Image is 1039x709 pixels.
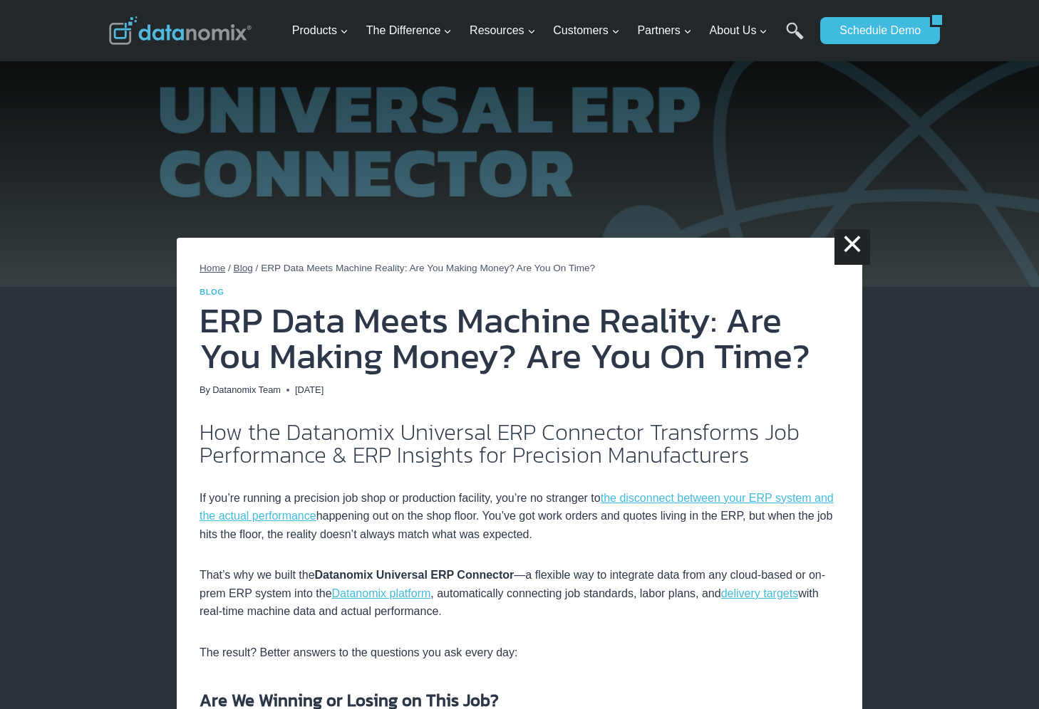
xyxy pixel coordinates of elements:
[834,229,870,265] a: ×
[200,644,839,662] p: The result? Better answers to the questions you ask every day:
[234,263,253,273] a: Blog
[366,21,453,40] span: The Difference
[200,303,839,374] h1: ERP Data Meets Machine Reality: Are You Making Money? Are You On Time?
[200,566,839,621] p: That’s why we built the —a flexible way to integrate data from any cloud-based or on-prem ERP sys...
[256,263,259,273] span: /
[710,21,768,40] span: About Us
[228,263,231,273] span: /
[109,16,252,45] img: Datanomix
[315,569,515,581] strong: Datanomix Universal ERP Connector
[200,383,210,397] span: By
[286,8,814,54] nav: Primary Navigation
[200,261,839,276] nav: Breadcrumbs
[637,21,691,40] span: Partners
[553,21,619,40] span: Customers
[470,21,535,40] span: Resources
[261,263,595,273] span: ERP Data Meets Machine Reality: Are You Making Money? Are You On Time?
[820,17,930,44] a: Schedule Demo
[212,384,281,395] a: Datanomix Team
[295,383,324,397] time: [DATE]
[200,421,839,466] h2: How the Datanomix Universal ERP Connector Transforms Job Performance & ERP Insights for Precision...
[786,22,804,54] a: Search
[292,21,348,40] span: Products
[200,288,224,296] a: Blog
[721,587,799,599] a: delivery targets
[332,587,431,599] a: Datanomix platform
[200,263,225,273] a: Home
[200,489,839,544] p: If you’re running a precision job shop or production facility, you’re no stranger to happening ou...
